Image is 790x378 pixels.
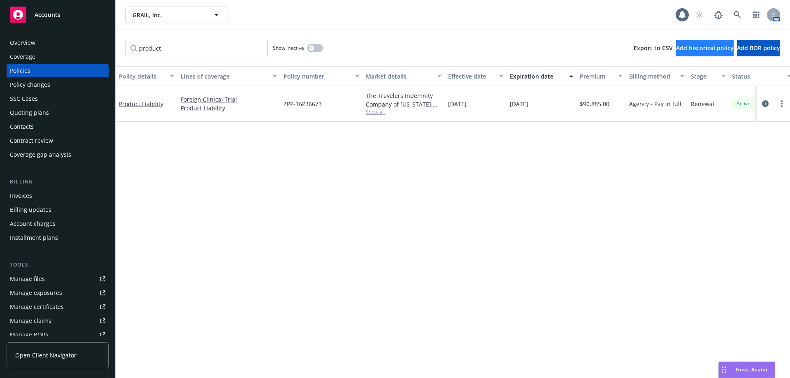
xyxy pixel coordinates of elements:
[7,148,109,161] a: Coverage gap analysis
[116,66,177,86] button: Policy details
[576,66,626,86] button: Premium
[7,217,109,230] a: Account charges
[676,44,734,52] span: Add historical policy
[10,231,58,244] div: Installment plans
[283,72,350,81] div: Policy number
[10,314,51,327] div: Manage claims
[273,44,304,51] span: Show inactive
[7,50,109,63] a: Coverage
[691,7,708,23] a: Start snowing
[10,36,35,49] div: Overview
[181,95,277,104] a: Foreign Clinical Trial
[10,286,62,299] div: Manage exposures
[7,64,109,77] a: Policies
[445,66,507,86] button: Effective date
[510,72,564,81] div: Expiration date
[177,66,280,86] button: Lines of coverage
[7,78,109,91] a: Policy changes
[10,148,71,161] div: Coverage gap analysis
[718,362,775,378] button: Nova Assist
[676,40,734,56] button: Add historical policy
[7,272,109,285] a: Manage files
[688,66,729,86] button: Stage
[35,12,60,18] span: Accounts
[777,99,787,109] a: more
[7,286,109,299] a: Manage exposures
[629,100,681,108] span: Agency - Pay in full
[7,328,109,341] a: Manage BORs
[10,78,50,91] div: Policy changes
[366,109,441,116] span: Show all
[10,106,49,119] div: Quoting plans
[735,100,752,107] span: Active
[181,72,268,81] div: Lines of coverage
[7,300,109,313] a: Manage certificates
[732,72,782,81] div: Status
[7,314,109,327] a: Manage claims
[10,300,64,313] div: Manage certificates
[634,40,673,56] button: Export to CSV
[448,100,467,108] span: [DATE]
[10,272,45,285] div: Manage files
[366,91,441,109] div: The Travelers Indemnity Company of [US_STATE], Travelers Insurance
[510,100,528,108] span: [DATE]
[10,189,32,202] div: Invoices
[366,72,432,81] div: Market details
[691,72,716,81] div: Stage
[280,66,362,86] button: Policy number
[736,366,768,373] span: Nova Assist
[7,92,109,105] a: SSC Cases
[10,328,49,341] div: Manage BORs
[7,36,109,49] a: Overview
[719,362,729,378] div: Drag to move
[580,72,613,81] div: Premium
[7,3,109,26] a: Accounts
[710,7,727,23] a: Report a Bug
[7,203,109,216] a: Billing updates
[737,44,780,52] span: Add BOR policy
[283,100,322,108] span: ZPP-16P36673
[10,92,38,105] div: SSC Cases
[691,100,714,108] span: Renewal
[119,72,165,81] div: Policy details
[7,120,109,133] a: Contacts
[125,40,268,56] input: Filter by keyword...
[132,11,204,19] span: GRAIL, Inc.
[737,40,780,56] button: Add BOR policy
[362,66,445,86] button: Market details
[507,66,576,86] button: Expiration date
[7,134,109,147] a: Contract review
[10,120,34,133] div: Contacts
[10,64,30,77] div: Policies
[125,7,228,23] button: GRAIL, Inc.
[10,217,56,230] div: Account charges
[7,261,109,269] div: Tools
[119,100,163,108] a: Product Liability
[7,189,109,202] a: Invoices
[626,66,688,86] button: Billing method
[760,99,770,109] a: circleInformation
[634,44,673,52] span: Export to CSV
[7,231,109,244] a: Installment plans
[748,7,764,23] a: Switch app
[7,106,109,119] a: Quoting plans
[181,104,277,112] a: Product Liability
[7,178,109,186] div: Billing
[448,72,494,81] div: Effective date
[629,72,675,81] div: Billing method
[10,50,35,63] div: Coverage
[729,7,746,23] a: Search
[10,134,53,147] div: Contract review
[10,203,51,216] div: Billing updates
[580,100,609,108] span: $90,885.00
[15,351,77,359] span: Open Client Navigator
